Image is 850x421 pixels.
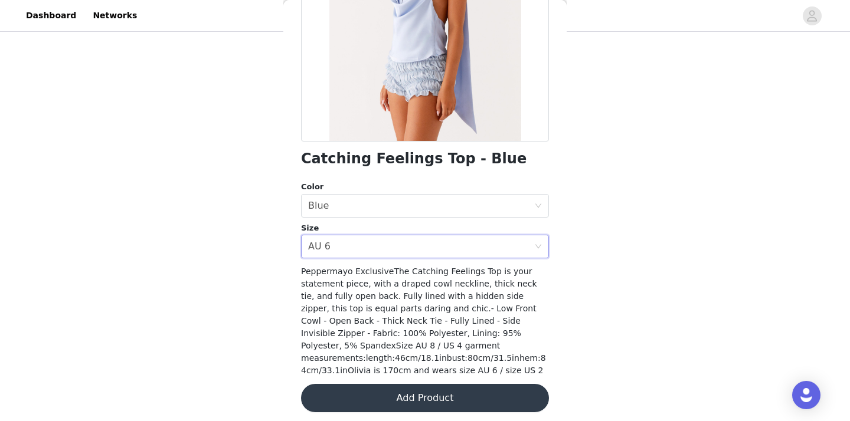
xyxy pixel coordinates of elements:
[301,151,527,167] h1: Catching Feelings Top - Blue
[301,384,549,412] button: Add Product
[19,2,83,29] a: Dashboard
[301,222,549,234] div: Size
[86,2,144,29] a: Networks
[301,181,549,193] div: Color
[806,6,818,25] div: avatar
[308,195,329,217] div: Blue
[301,267,546,375] span: Peppermayo ExclusiveThe Catching Feelings Top is your statement piece, with a draped cowl necklin...
[792,381,820,409] div: Open Intercom Messenger
[308,235,331,258] div: AU 6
